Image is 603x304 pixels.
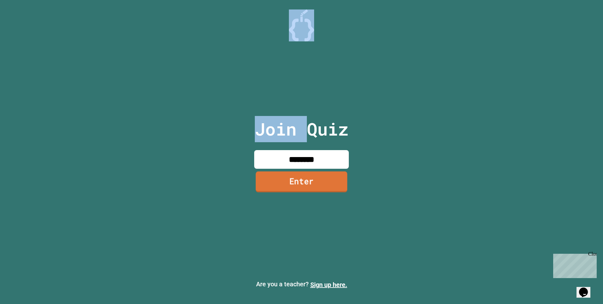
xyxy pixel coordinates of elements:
iframe: chat widget [551,251,597,278]
img: Logo.svg [289,9,314,41]
iframe: chat widget [577,279,597,298]
div: Chat with us now!Close [3,3,44,40]
a: Sign up here. [310,281,347,289]
a: Enter [256,172,347,192]
p: Join Quiz [255,116,348,142]
p: Are you a teacher? [5,279,598,289]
